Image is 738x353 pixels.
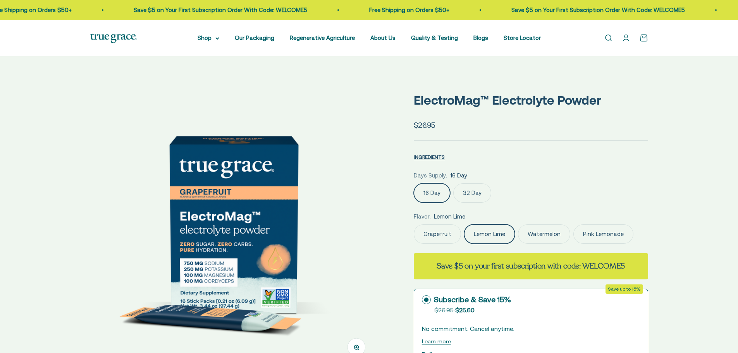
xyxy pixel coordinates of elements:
[368,7,448,13] a: Free Shipping on Orders $50+
[132,5,306,15] p: Save $5 on Your First Subscription Order With Code: WELCOME5
[414,154,445,160] span: INGREDIENTS
[437,261,625,271] strong: Save $5 on your first subscription with code: WELCOME5
[235,34,274,41] a: Our Packaging
[198,33,219,43] summary: Shop
[414,212,431,221] legend: Flavor:
[450,171,467,180] span: 16 Day
[370,34,396,41] a: About Us
[473,34,488,41] a: Blogs
[411,34,458,41] a: Quality & Testing
[414,171,447,180] legend: Days Supply:
[510,5,683,15] p: Save $5 on Your First Subscription Order With Code: WELCOME5
[290,34,355,41] a: Regenerative Agriculture
[504,34,541,41] a: Store Locator
[414,119,435,131] sale-price: $26.95
[434,212,465,221] span: Lemon Lime
[414,152,445,162] button: INGREDIENTS
[414,90,648,110] p: ElectroMag™ Electrolyte Powder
